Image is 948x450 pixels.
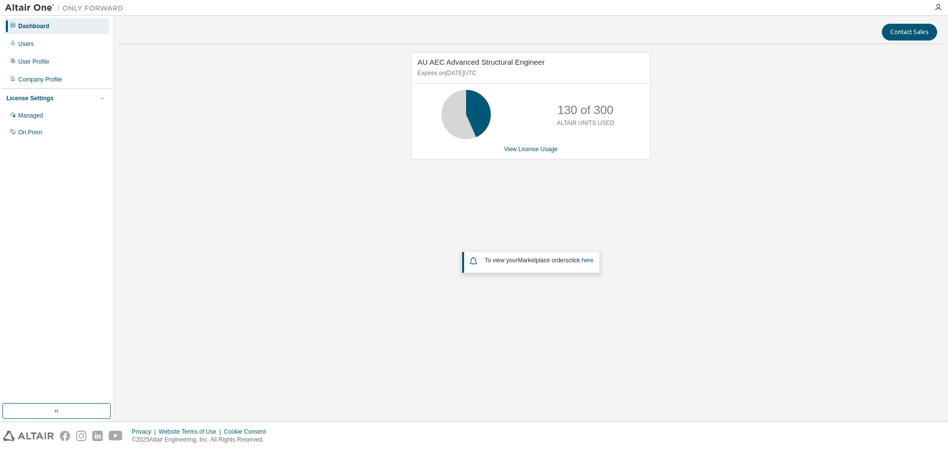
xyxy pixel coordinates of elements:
p: Expires on [DATE] UTC [418,69,642,78]
a: View License Usage [504,146,558,153]
div: Managed [18,112,43,120]
span: To view your click [485,257,593,264]
div: Privacy [132,428,158,436]
div: On Prem [18,128,42,136]
p: 130 of 300 [557,102,613,119]
p: © 2025 Altair Engineering, Inc. All Rights Reserved. [132,436,272,444]
img: altair_logo.svg [3,431,54,441]
a: here [582,257,593,264]
span: AU AEC Advanced Structural Engineer [418,58,545,66]
div: Dashboard [18,22,49,30]
button: Contact Sales [882,24,937,41]
em: Marketplace orders [518,257,569,264]
img: linkedin.svg [92,431,103,441]
div: User Profile [18,58,49,66]
div: Users [18,40,34,48]
img: instagram.svg [76,431,86,441]
p: ALTAIR UNITS USED [557,119,614,127]
div: Cookie Consent [224,428,272,436]
img: Altair One [5,3,128,13]
img: facebook.svg [60,431,70,441]
div: Company Profile [18,76,62,83]
div: License Settings [6,94,53,102]
img: youtube.svg [109,431,123,441]
div: Website Terms of Use [158,428,224,436]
